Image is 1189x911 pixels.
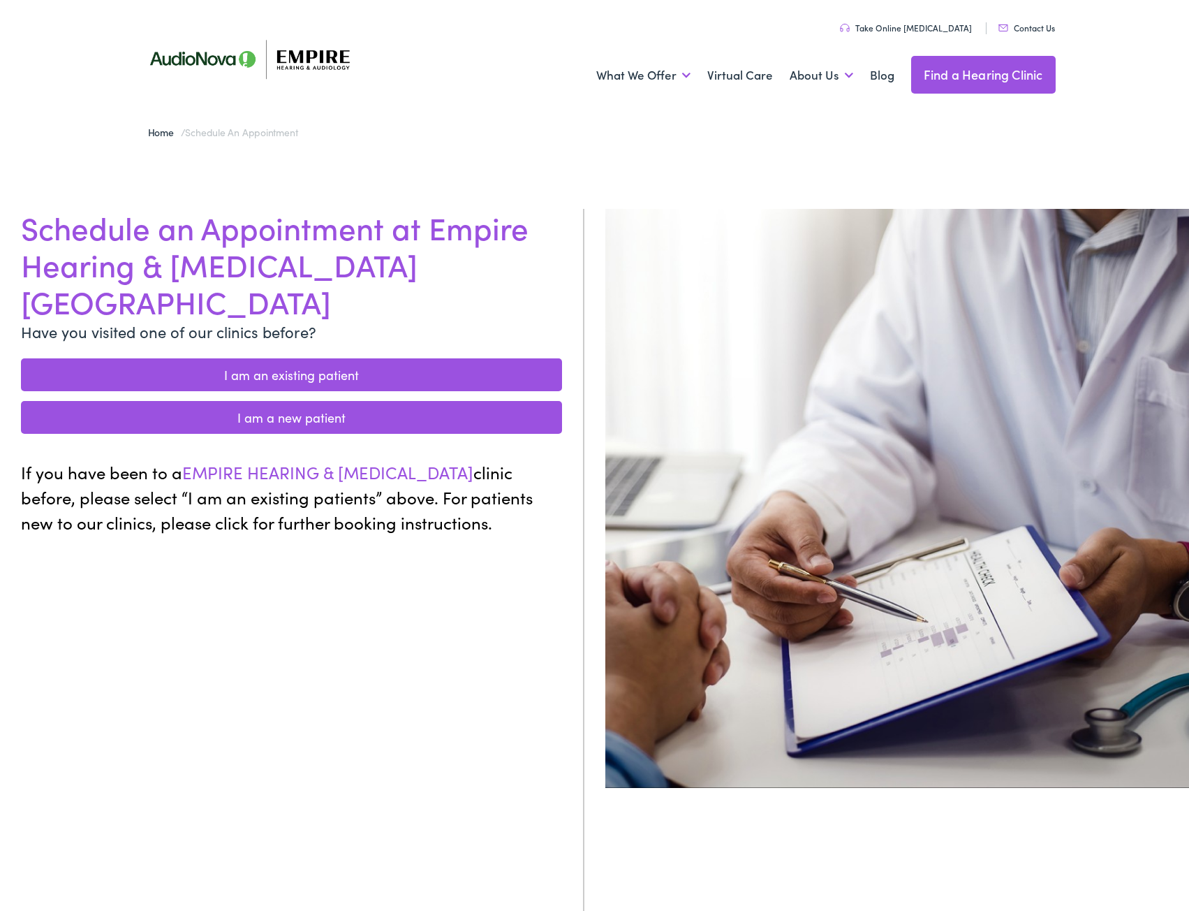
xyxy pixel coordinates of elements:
[998,24,1008,31] img: utility icon
[21,460,562,535] p: If you have been to a clinic before, please select “I am an existing patients” above. For patient...
[21,209,562,319] h1: Schedule an Appointment at Empire Hearing & [MEDICAL_DATA] [GEOGRAPHIC_DATA]
[911,56,1056,94] a: Find a Hearing Clinic
[707,50,773,101] a: Virtual Care
[148,125,298,139] span: /
[998,22,1055,34] a: Contact Us
[870,50,894,101] a: Blog
[185,125,297,139] span: Schedule an Appointment
[21,358,562,391] a: I am an existing patient
[840,24,850,32] img: utility icon
[182,460,473,483] span: EMPIRE HEARING & [MEDICAL_DATA]
[148,125,181,139] a: Home
[840,22,972,34] a: Take Online [MEDICAL_DATA]
[790,50,853,101] a: About Us
[596,50,690,101] a: What We Offer
[21,401,562,434] a: I am a new patient
[21,320,562,343] p: Have you visited one of our clinics before?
